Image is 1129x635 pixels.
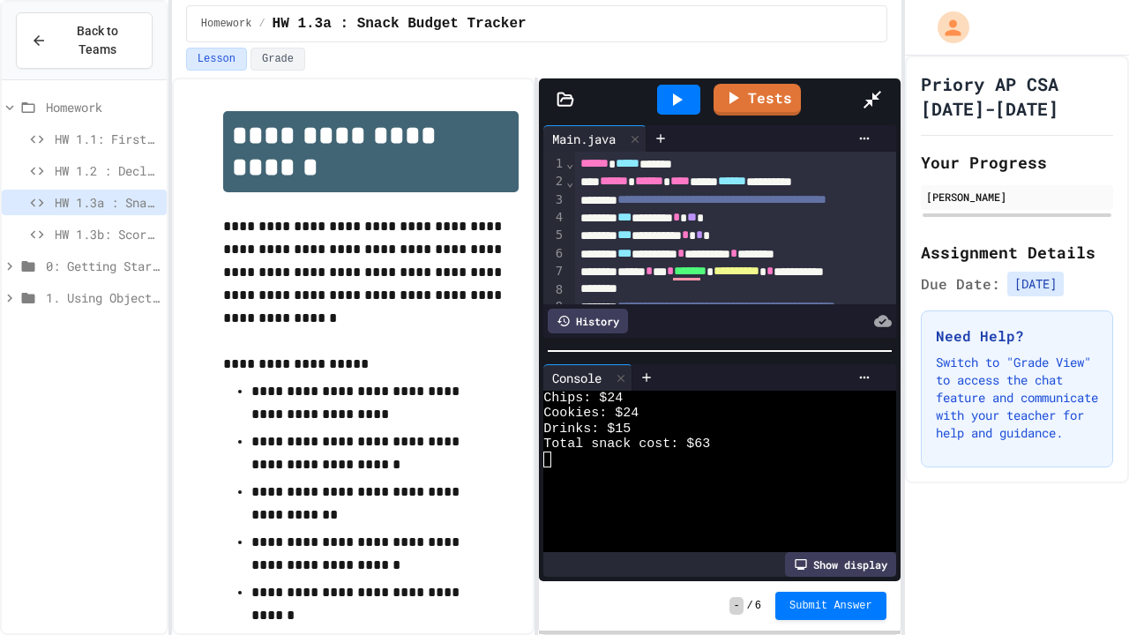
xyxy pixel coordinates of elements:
div: To enrich screen reader interactions, please activate Accessibility in Grammarly extension settings [575,152,896,603]
span: Drinks: $15 [543,422,631,437]
div: My Account [919,7,974,48]
div: 3 [543,191,565,209]
button: Lesson [186,48,247,71]
span: HW 1.3a : Snack Budget Tracker [55,193,160,212]
a: Tests [714,84,801,116]
span: Fold line [565,156,574,170]
span: / [747,599,753,613]
div: Show display [785,552,896,577]
div: Main.java [543,125,647,152]
div: 6 [543,245,565,263]
h3: Need Help? [936,325,1098,347]
span: HW 1.3b: Score Board Fixer [55,225,160,243]
button: Submit Answer [775,592,886,620]
span: HW 1.2 : Declaring Variables and Data Types [55,161,160,180]
span: [DATE] [1007,272,1064,296]
span: Due Date: [921,273,1000,295]
span: - [729,597,743,615]
span: HW 1.3a : Snack Budget Tracker [273,13,527,34]
h2: Your Progress [921,150,1113,175]
div: 5 [543,227,565,244]
div: 4 [543,209,565,227]
span: 6 [755,599,761,613]
div: 7 [543,263,565,280]
div: 2 [543,173,565,190]
span: Homework [201,17,252,31]
span: Chips: $24 [543,391,623,406]
span: Fold line [565,175,574,189]
span: Homework [46,98,160,116]
div: Console [543,369,610,387]
span: 1. Using Objects and Methods [46,288,160,307]
div: 1 [543,155,565,173]
span: 0: Getting Started [46,257,160,275]
button: Grade [250,48,305,71]
span: HW 1.1: First Program [55,130,160,148]
span: Back to Teams [57,22,138,59]
button: Back to Teams [16,12,153,69]
div: Console [543,364,632,391]
span: Submit Answer [789,599,872,613]
p: Switch to "Grade View" to access the chat feature and communicate with your teacher for help and ... [936,354,1098,442]
div: History [548,309,628,333]
span: / [258,17,265,31]
span: Cookies: $24 [543,406,639,421]
h1: Priory AP CSA [DATE]-[DATE] [921,71,1113,121]
div: 9 [543,298,565,316]
div: [PERSON_NAME] [926,189,1108,205]
div: Main.java [543,130,624,148]
h2: Assignment Details [921,240,1113,265]
span: Total snack cost: $63 [543,437,710,452]
div: 8 [543,281,565,299]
